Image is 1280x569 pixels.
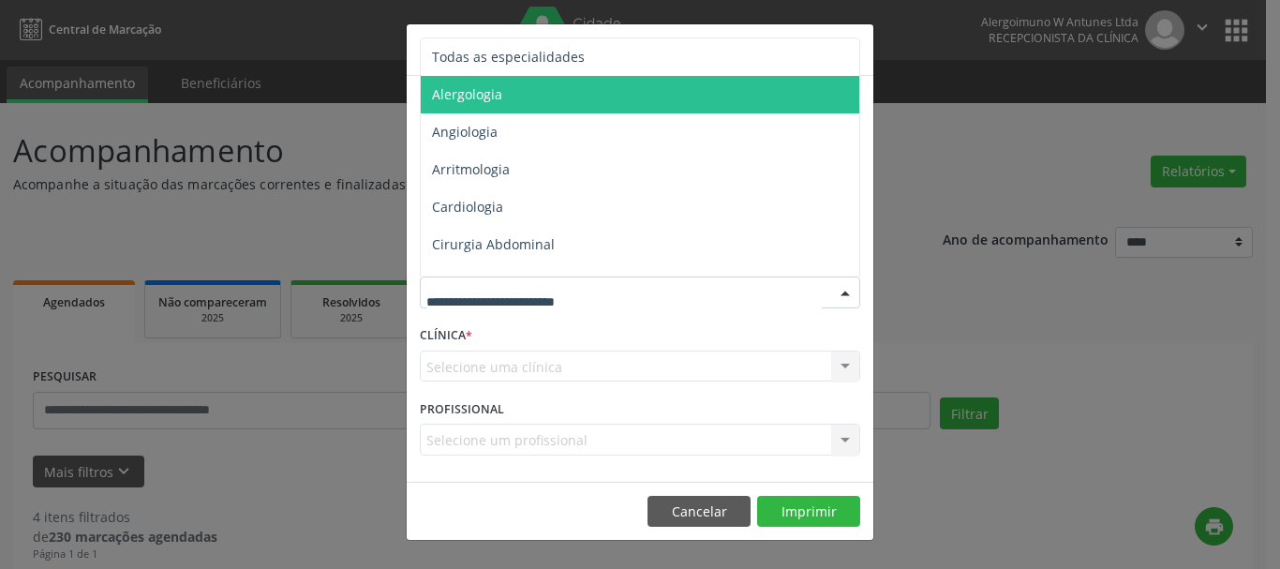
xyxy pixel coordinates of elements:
label: CLÍNICA [420,322,472,351]
span: Cardiologia [432,198,503,216]
button: Cancelar [647,496,751,528]
button: Imprimir [757,496,860,528]
span: Arritmologia [432,160,510,178]
span: Cirurgia Bariatrica [432,273,547,291]
label: PROFISSIONAL [420,395,504,424]
button: Close [836,24,873,70]
h5: Relatório de agendamentos [420,37,634,62]
span: Cirurgia Abdominal [432,235,555,253]
span: Angiologia [432,123,498,141]
span: Todas as especialidades [432,48,585,66]
span: Alergologia [432,85,502,103]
